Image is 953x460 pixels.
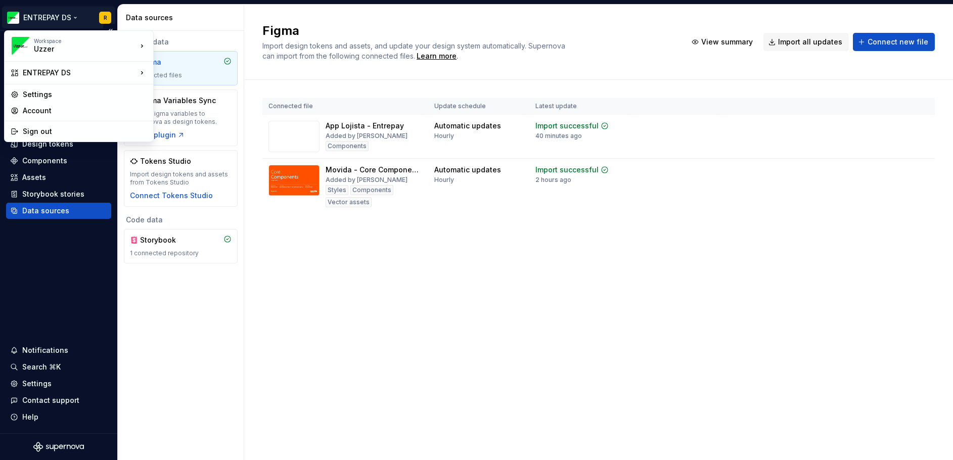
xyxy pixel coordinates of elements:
[34,44,120,54] div: Uzzer
[34,38,137,44] div: Workspace
[23,89,147,100] div: Settings
[23,106,147,116] div: Account
[12,37,30,55] img: bf57eda1-e70d-405f-8799-6995c3035d87.png
[23,126,147,136] div: Sign out
[23,68,137,78] div: ENTREPAY DS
